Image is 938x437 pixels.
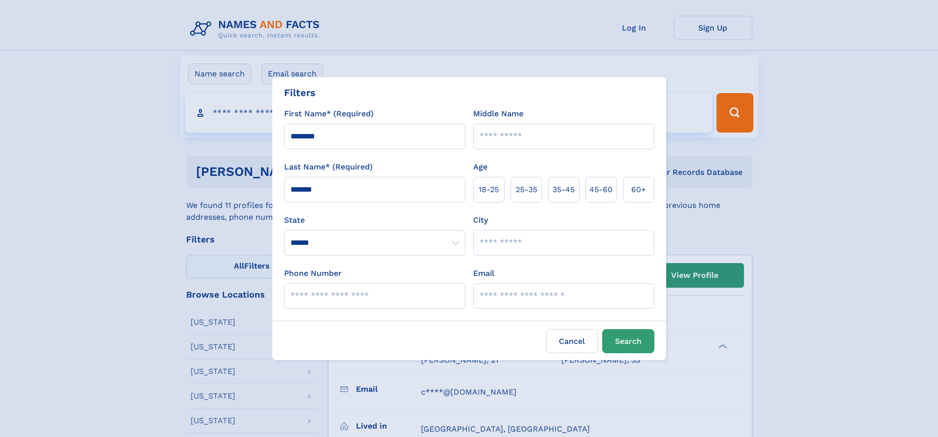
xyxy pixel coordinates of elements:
[631,184,646,196] span: 60+
[284,268,342,279] label: Phone Number
[479,184,499,196] span: 18‑25
[546,329,598,353] label: Cancel
[284,161,373,173] label: Last Name* (Required)
[473,268,494,279] label: Email
[284,85,316,100] div: Filters
[589,184,613,196] span: 45‑60
[473,161,487,173] label: Age
[602,329,654,353] button: Search
[284,214,465,226] label: State
[284,108,374,120] label: First Name* (Required)
[552,184,575,196] span: 35‑45
[516,184,537,196] span: 25‑35
[473,108,523,120] label: Middle Name
[473,214,488,226] label: City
